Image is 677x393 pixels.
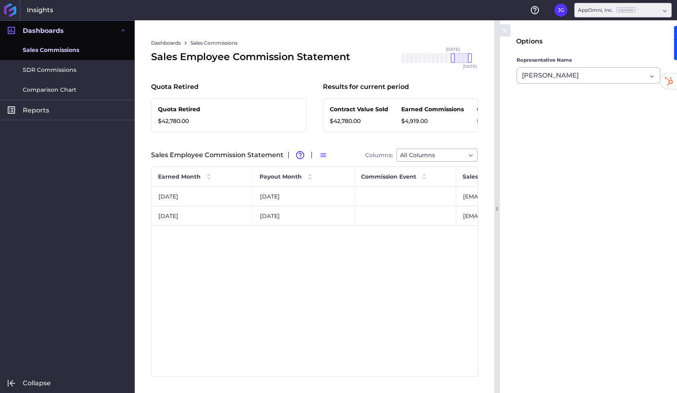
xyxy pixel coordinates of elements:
[23,26,64,35] span: Dashboards
[151,50,350,64] div: Sales Employee Commission Statement
[517,56,572,64] span: Representative Name
[463,65,477,69] span: [DATE]
[151,82,199,92] p: Quota Retired
[578,6,635,14] div: AppOmni, Inc.
[151,149,478,162] div: Sales Employee Commission Statement
[158,173,201,180] span: Earned Month
[401,117,464,125] p: $4,919.00
[23,66,76,74] span: SDR Commissions
[151,206,253,225] div: [DATE]
[401,105,464,114] p: Earned Commissions
[151,187,253,206] div: [DATE]
[23,46,79,54] span: Sales Commissions
[516,37,543,46] div: Options
[400,150,435,160] span: All Columns
[23,379,51,387] span: Collapse
[158,117,211,125] p: $42,780.00
[158,105,211,114] p: Quota Retired
[260,173,302,180] span: Payout Month
[396,149,478,162] div: Dropdown select
[456,187,558,206] div: [EMAIL_ADDRESS][DOMAIN_NAME]
[477,117,538,125] p: $0.00
[330,105,388,114] p: Contract Value Sold
[463,173,512,180] span: Sales Rep E-mail
[522,71,579,80] span: [PERSON_NAME]
[456,206,558,225] div: [EMAIL_ADDRESS][DOMAIN_NAME]
[151,39,181,47] a: Dashboards
[554,4,567,17] button: User Menu
[574,3,672,17] div: Dropdown select
[361,173,416,180] span: Commission Event
[190,39,238,47] a: Sales Commissions
[517,67,660,84] div: Dropdown select
[365,152,393,158] span: Columns:
[23,86,76,94] span: Comparison Chart
[330,117,388,125] p: $42,780.00
[23,106,49,114] span: Reports
[616,7,635,13] ins: Viewer
[323,82,409,92] p: Results for current period
[528,4,541,17] button: Help
[253,206,355,225] div: [DATE]
[253,187,355,206] div: [DATE]
[446,48,460,52] span: [DATE]
[477,105,538,114] p: Outstanding Payout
